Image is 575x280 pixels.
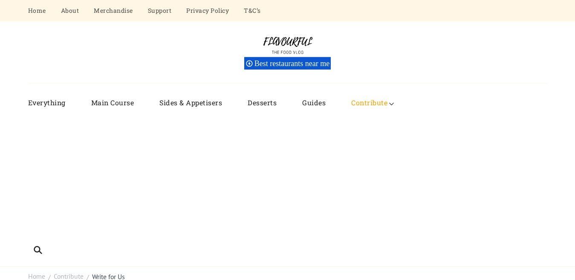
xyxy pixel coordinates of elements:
[289,92,338,114] a: Guides
[32,118,543,237] iframe: Advertisement
[235,92,289,114] a: Desserts
[244,57,331,70] div: Best restaurants near me
[28,92,78,114] a: Everything
[256,34,320,56] img: Flavourful
[338,92,400,114] a: Contribute
[78,92,147,114] a: Main Course
[499,247,566,271] iframe: Help widget launcher
[147,92,235,114] a: Sides & Appetisers
[254,59,332,68] span: Best restaurants near me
